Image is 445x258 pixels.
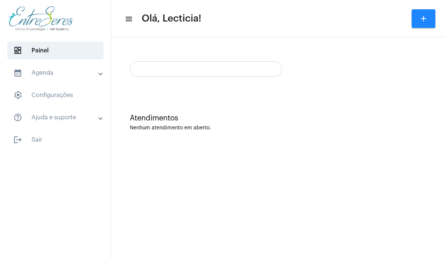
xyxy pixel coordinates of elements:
[13,91,22,100] span: sidenav icon
[7,42,103,59] span: Painel
[7,131,103,149] span: Sair
[6,4,75,33] img: aa27006a-a7e4-c883-abf8-315c10fe6841.png
[13,68,99,77] mat-panel-title: Agenda
[13,113,99,122] mat-panel-title: Ajuda e suporte
[130,114,426,122] div: Atendimentos
[7,86,103,104] span: Configurações
[13,113,22,122] mat-icon: sidenav icon
[142,13,201,25] span: Olá, Lecticia!
[419,14,428,23] mat-icon: add
[13,68,22,77] mat-icon: sidenav icon
[4,109,111,126] mat-expansion-panel-header: sidenav iconAjuda e suporte
[13,135,22,144] mat-icon: sidenav icon
[130,125,426,131] div: Nenhum atendimento em aberto.
[13,46,22,55] span: sidenav icon
[4,64,111,82] mat-expansion-panel-header: sidenav iconAgenda
[125,14,132,23] mat-icon: sidenav icon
